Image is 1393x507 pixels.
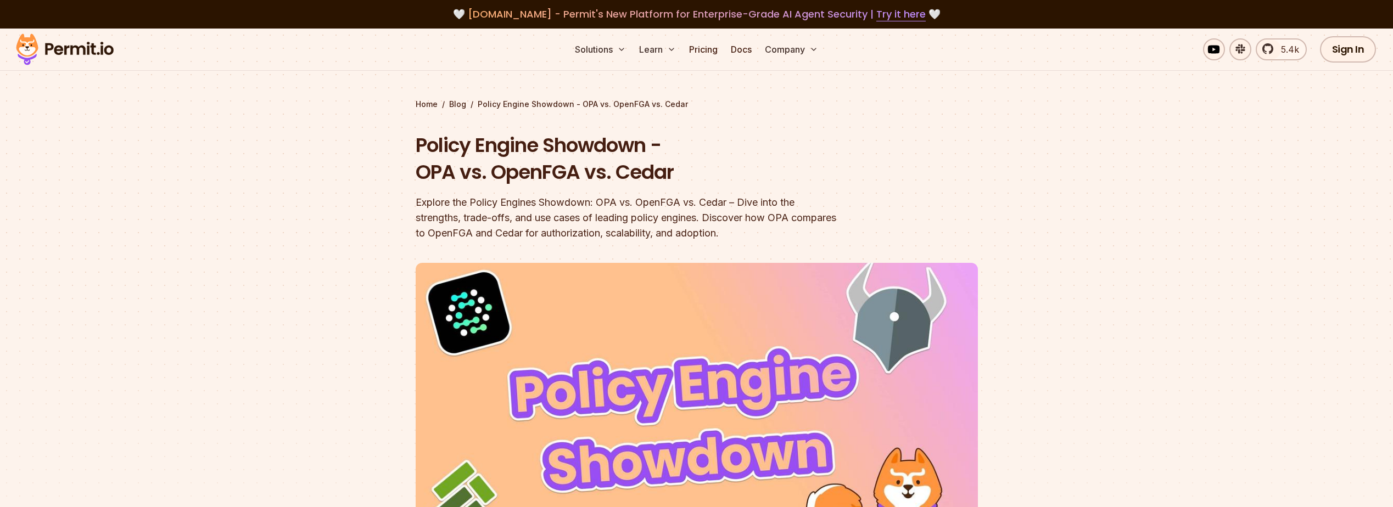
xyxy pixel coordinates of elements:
a: Docs [726,38,756,60]
a: 5.4k [1256,38,1307,60]
button: Solutions [570,38,630,60]
h1: Policy Engine Showdown - OPA vs. OpenFGA vs. Cedar [416,132,837,186]
button: Learn [635,38,680,60]
a: Home [416,99,438,110]
img: Permit logo [11,31,119,68]
div: / / [416,99,978,110]
div: 🤍 🤍 [26,7,1367,22]
a: Pricing [685,38,722,60]
div: Explore the Policy Engines Showdown: OPA vs. OpenFGA vs. Cedar – Dive into the strengths, trade-o... [416,195,837,241]
a: Try it here [876,7,926,21]
a: Blog [449,99,466,110]
span: [DOMAIN_NAME] - Permit's New Platform for Enterprise-Grade AI Agent Security | [468,7,926,21]
span: 5.4k [1274,43,1299,56]
a: Sign In [1320,36,1377,63]
button: Company [760,38,823,60]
